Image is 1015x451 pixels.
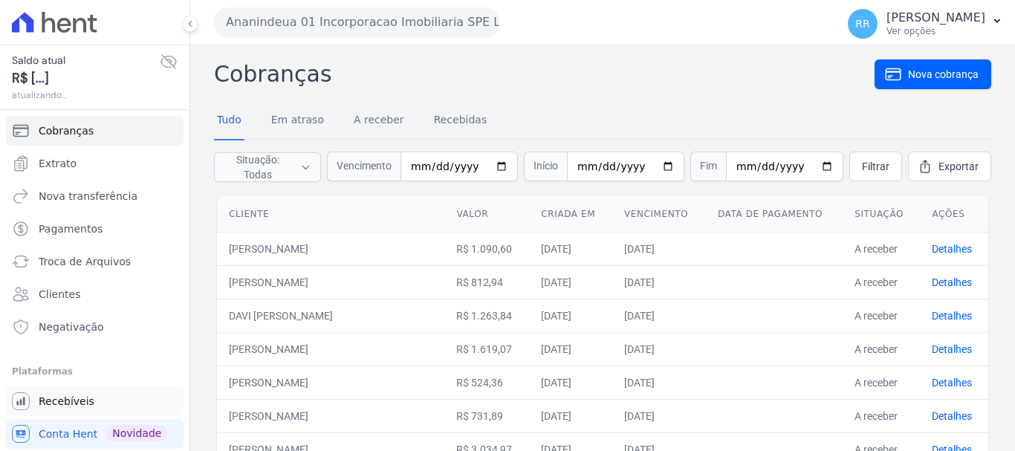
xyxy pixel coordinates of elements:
th: Data de pagamento [706,196,843,233]
td: R$ 524,36 [444,366,529,399]
td: A receber [843,366,920,399]
th: Situação [843,196,920,233]
span: atualizando... [12,88,160,102]
th: Criada em [529,196,612,233]
td: A receber [843,332,920,366]
a: Exportar [908,152,991,181]
th: Cliente [217,196,444,233]
a: Filtrar [849,152,902,181]
td: [PERSON_NAME] [217,332,444,366]
td: [DATE] [612,265,706,299]
span: R$ [...] [12,68,160,88]
a: Troca de Arquivos [6,247,184,276]
a: A receber [351,102,407,140]
span: Cobranças [39,123,94,138]
td: [PERSON_NAME] [217,366,444,399]
span: Nova cobrança [908,67,979,82]
span: Negativação [39,319,104,334]
a: Clientes [6,279,184,309]
span: Pagamentos [39,221,103,236]
span: Troca de Arquivos [39,254,131,269]
a: Nova transferência [6,181,184,211]
div: Plataformas [12,363,178,380]
a: Nova cobrança [875,59,991,89]
td: R$ 731,89 [444,399,529,432]
span: Extrato [39,156,77,171]
p: [PERSON_NAME] [886,10,985,25]
button: Situação: Todas [214,152,321,182]
td: R$ 1.090,60 [444,232,529,265]
a: Tudo [214,102,244,140]
span: Vencimento [327,152,401,181]
th: Ações [920,196,988,233]
td: R$ 1.619,07 [444,332,529,366]
a: Detalhes [932,343,972,355]
td: [PERSON_NAME] [217,399,444,432]
span: Clientes [39,287,80,302]
a: Detalhes [932,310,972,322]
th: Vencimento [612,196,706,233]
a: Em atraso [268,102,327,140]
a: Recebíveis [6,386,184,416]
span: Fim [690,152,726,181]
p: Ver opções [886,25,985,37]
span: Filtrar [862,159,889,174]
span: Conta Hent [39,426,97,441]
td: [DATE] [529,399,612,432]
td: A receber [843,399,920,432]
span: RR [855,19,869,29]
td: R$ 812,94 [444,265,529,299]
td: [DATE] [612,399,706,432]
td: [DATE] [529,366,612,399]
td: A receber [843,299,920,332]
button: RR [PERSON_NAME] Ver opções [836,3,1015,45]
span: Situação: Todas [224,152,291,182]
h2: Cobranças [214,57,875,91]
span: Nova transferência [39,189,137,204]
td: [PERSON_NAME] [217,265,444,299]
td: [DATE] [529,232,612,265]
td: [DATE] [612,232,706,265]
td: R$ 1.263,84 [444,299,529,332]
a: Detalhes [932,410,972,422]
a: Negativação [6,312,184,342]
a: Cobranças [6,116,184,146]
td: DAVI [PERSON_NAME] [217,299,444,332]
td: [DATE] [612,332,706,366]
td: A receber [843,232,920,265]
a: Recebidas [431,102,490,140]
span: Recebíveis [39,394,94,409]
span: Exportar [938,159,979,174]
span: Saldo atual [12,53,160,68]
th: Valor [444,196,529,233]
a: Detalhes [932,377,972,389]
a: Pagamentos [6,214,184,244]
td: [DATE] [529,332,612,366]
button: Ananindeua 01 Incorporacao Imobiliaria SPE LTDA [214,7,499,37]
a: Detalhes [932,276,972,288]
td: [DATE] [529,299,612,332]
td: [DATE] [612,299,706,332]
a: Extrato [6,149,184,178]
a: Conta Hent Novidade [6,419,184,449]
td: [PERSON_NAME] [217,232,444,265]
span: Início [524,152,567,181]
a: Detalhes [932,243,972,255]
span: Novidade [106,425,167,441]
td: A receber [843,265,920,299]
td: [DATE] [529,265,612,299]
td: [DATE] [612,366,706,399]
